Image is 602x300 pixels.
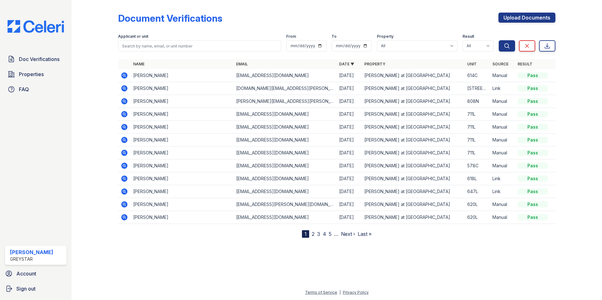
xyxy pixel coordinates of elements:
[131,185,234,198] td: [PERSON_NAME]
[337,211,362,224] td: [DATE]
[334,230,338,238] span: …
[490,185,515,198] td: Link
[518,124,548,130] div: Pass
[339,62,354,66] a: Date ▼
[463,34,474,39] label: Result
[518,62,532,66] a: Result
[490,108,515,121] td: Manual
[337,159,362,172] td: [DATE]
[234,172,337,185] td: [EMAIL_ADDRESS][DOMAIN_NAME]
[490,69,515,82] td: Manual
[3,267,69,280] a: Account
[362,211,465,224] td: [PERSON_NAME] at [GEOGRAPHIC_DATA]
[3,282,69,295] a: Sign out
[131,95,234,108] td: [PERSON_NAME]
[337,147,362,159] td: [DATE]
[234,211,337,224] td: [EMAIL_ADDRESS][DOMAIN_NAME]
[362,198,465,211] td: [PERSON_NAME] at [GEOGRAPHIC_DATA]
[490,198,515,211] td: Manual
[234,185,337,198] td: [EMAIL_ADDRESS][DOMAIN_NAME]
[490,134,515,147] td: Manual
[16,270,36,277] span: Account
[10,256,53,262] div: Greystar
[19,70,44,78] span: Properties
[518,85,548,92] div: Pass
[337,198,362,211] td: [DATE]
[5,83,66,96] a: FAQ
[131,134,234,147] td: [PERSON_NAME]
[465,172,490,185] td: 618L
[131,147,234,159] td: [PERSON_NAME]
[131,159,234,172] td: [PERSON_NAME]
[234,121,337,134] td: [EMAIL_ADDRESS][DOMAIN_NAME]
[337,82,362,95] td: [DATE]
[465,159,490,172] td: 578C
[362,159,465,172] td: [PERSON_NAME] at [GEOGRAPHIC_DATA]
[490,147,515,159] td: Manual
[465,134,490,147] td: 711L
[465,198,490,211] td: 620L
[131,198,234,211] td: [PERSON_NAME]
[329,231,332,237] a: 5
[131,172,234,185] td: [PERSON_NAME]
[131,108,234,121] td: [PERSON_NAME]
[362,95,465,108] td: [PERSON_NAME] at [GEOGRAPHIC_DATA]
[518,111,548,117] div: Pass
[332,34,337,39] label: To
[362,82,465,95] td: [PERSON_NAME] at [GEOGRAPHIC_DATA]
[133,62,145,66] a: Name
[343,290,369,295] a: Privacy Policy
[492,62,508,66] a: Source
[339,290,341,295] div: |
[362,108,465,121] td: [PERSON_NAME] at [GEOGRAPHIC_DATA]
[19,55,60,63] span: Doc Verifications
[465,185,490,198] td: 647L
[234,147,337,159] td: [EMAIL_ADDRESS][DOMAIN_NAME]
[286,34,296,39] label: From
[490,121,515,134] td: Manual
[518,150,548,156] div: Pass
[10,248,53,256] div: [PERSON_NAME]
[118,40,281,52] input: Search by name, email, or unit number
[465,147,490,159] td: 711L
[234,82,337,95] td: [DOMAIN_NAME][EMAIL_ADDRESS][PERSON_NAME][DOMAIN_NAME]
[305,290,337,295] a: Terms of Service
[490,95,515,108] td: Manual
[518,188,548,195] div: Pass
[337,185,362,198] td: [DATE]
[518,201,548,208] div: Pass
[465,82,490,95] td: [STREET_ADDRESS][PERSON_NAME][PERSON_NAME]
[362,172,465,185] td: [PERSON_NAME] at [GEOGRAPHIC_DATA]
[317,231,320,237] a: 3
[490,82,515,95] td: Link
[518,98,548,104] div: Pass
[234,108,337,121] td: [EMAIL_ADDRESS][DOMAIN_NAME]
[131,121,234,134] td: [PERSON_NAME]
[312,231,315,237] a: 2
[518,175,548,182] div: Pass
[337,108,362,121] td: [DATE]
[16,285,36,292] span: Sign out
[5,53,66,65] a: Doc Verifications
[465,95,490,108] td: 808N
[362,185,465,198] td: [PERSON_NAME] at [GEOGRAPHIC_DATA]
[234,134,337,147] td: [EMAIL_ADDRESS][DOMAIN_NAME]
[5,68,66,81] a: Properties
[337,121,362,134] td: [DATE]
[234,198,337,211] td: [EMAIL_ADDRESS][PERSON_NAME][DOMAIN_NAME]
[362,69,465,82] td: [PERSON_NAME] at [GEOGRAPHIC_DATA]
[465,69,490,82] td: 614C
[518,163,548,169] div: Pass
[518,72,548,79] div: Pass
[337,134,362,147] td: [DATE]
[490,172,515,185] td: Link
[131,82,234,95] td: [PERSON_NAME]
[490,211,515,224] td: Manual
[236,62,248,66] a: Email
[467,62,477,66] a: Unit
[19,86,29,93] span: FAQ
[341,231,355,237] a: Next ›
[364,62,385,66] a: Property
[490,159,515,172] td: Manual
